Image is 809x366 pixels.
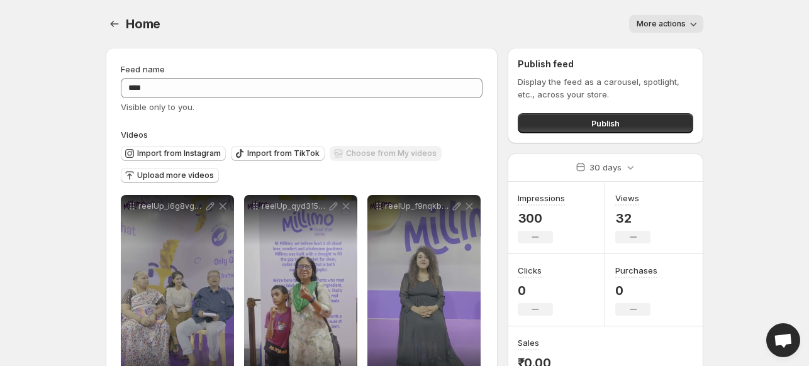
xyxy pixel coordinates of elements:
p: 30 days [589,161,622,174]
button: More actions [629,15,703,33]
p: reelUp_qyd315uelrb1753172700585_low [262,201,327,211]
button: Upload more videos [121,168,219,183]
h3: Sales [518,336,539,349]
p: reelUp_i6g8vgb8ofo1753172700585_short [138,201,204,211]
span: Publish [591,117,620,130]
div: Open chat [766,323,800,357]
h3: Clicks [518,264,542,277]
p: Display the feed as a carousel, spotlight, etc., across your store. [518,75,693,101]
h3: Impressions [518,192,565,204]
span: Import from TikTok [247,148,320,158]
h3: Views [615,192,639,204]
p: 0 [615,283,657,298]
span: Feed name [121,64,165,74]
span: Import from Instagram [137,148,221,158]
button: Publish [518,113,693,133]
span: Videos [121,130,148,140]
p: reelUp_f9nqkbtxzst1753172896691_medium_6d9c42ec-dc8a-467f-a12d-f5dd85aeda9c [385,201,450,211]
span: Home [126,16,160,31]
p: 300 [518,211,565,226]
span: Visible only to you. [121,102,194,112]
button: Import from TikTok [231,146,325,161]
h3: Purchases [615,264,657,277]
button: Settings [106,15,123,33]
button: Import from Instagram [121,146,226,161]
h2: Publish feed [518,58,693,70]
p: 32 [615,211,650,226]
span: Upload more videos [137,170,214,180]
span: More actions [637,19,686,29]
p: 0 [518,283,553,298]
